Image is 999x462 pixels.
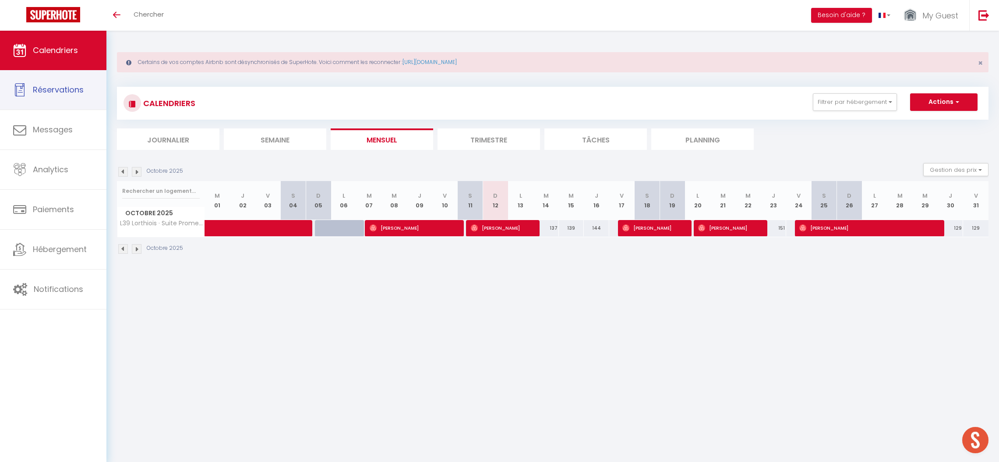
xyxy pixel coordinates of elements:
input: Rechercher un logement... [122,183,200,199]
span: [PERSON_NAME] [799,220,935,236]
th: 09 [407,181,432,220]
p: Octobre 2025 [147,167,183,175]
div: 144 [584,220,609,236]
abbr: J [241,192,244,200]
th: 27 [862,181,887,220]
abbr: S [291,192,295,200]
th: 02 [230,181,255,220]
th: 14 [533,181,559,220]
li: Tâches [544,128,647,150]
span: Analytics [33,164,68,175]
abbr: S [822,192,826,200]
img: ... [904,8,917,23]
th: 18 [635,181,660,220]
abbr: V [620,192,624,200]
abbr: D [670,192,674,200]
span: Paiements [33,204,74,215]
abbr: M [215,192,220,200]
button: Close [978,59,983,67]
th: 04 [281,181,306,220]
th: 28 [887,181,913,220]
li: Planning [651,128,754,150]
span: L39 Lorthiois · Suite Promenade des Anglais, Vue Mer/Terrasse&WIFI [119,220,206,227]
span: [PERSON_NAME] [370,220,454,236]
th: 19 [660,181,685,220]
th: 08 [382,181,407,220]
th: 01 [205,181,230,220]
button: Besoin d'aide ? [811,8,872,23]
li: Journalier [117,128,219,150]
a: [URL][DOMAIN_NAME] [402,58,457,66]
span: Réservations [33,84,84,95]
th: 23 [761,181,786,220]
th: 15 [559,181,584,220]
button: Filtrer par hébergement [813,93,897,111]
img: logout [978,10,989,21]
span: My Guest [922,10,958,21]
th: 12 [483,181,508,220]
th: 24 [786,181,812,220]
abbr: D [316,192,321,200]
th: 30 [938,181,963,220]
abbr: M [544,192,549,200]
span: Messages [33,124,73,135]
th: 26 [837,181,862,220]
abbr: M [745,192,751,200]
div: Certains de vos comptes Airbnb sont désynchronisés de SuperHote. Voici comment les reconnecter : [117,52,988,72]
abbr: S [468,192,472,200]
div: 139 [559,220,584,236]
th: 29 [913,181,938,220]
th: 20 [685,181,710,220]
abbr: J [418,192,421,200]
abbr: D [847,192,851,200]
th: 11 [458,181,483,220]
abbr: L [696,192,699,200]
th: 17 [609,181,635,220]
abbr: V [443,192,447,200]
abbr: L [873,192,876,200]
p: Octobre 2025 [147,244,183,252]
th: 25 [812,181,837,220]
abbr: M [367,192,372,200]
abbr: L [342,192,345,200]
abbr: J [949,192,952,200]
h3: CALENDRIERS [141,93,195,113]
th: 07 [357,181,382,220]
th: 06 [331,181,357,220]
abbr: V [797,192,801,200]
li: Mensuel [331,128,433,150]
span: Octobre 2025 [117,207,205,220]
abbr: V [974,192,978,200]
abbr: J [772,192,775,200]
span: Chercher [134,10,164,19]
abbr: M [897,192,903,200]
th: 22 [736,181,761,220]
th: 16 [584,181,609,220]
span: [PERSON_NAME] [698,220,757,236]
span: Notifications [34,284,83,295]
th: 05 [306,181,331,220]
span: Hébergement [33,244,87,255]
li: Trimestre [438,128,540,150]
span: [PERSON_NAME] [471,220,530,236]
abbr: S [645,192,649,200]
span: × [978,57,983,68]
th: 10 [432,181,458,220]
button: Actions [910,93,978,111]
th: 03 [255,181,281,220]
abbr: M [720,192,726,200]
abbr: L [519,192,522,200]
div: Ouvrir le chat [962,427,988,453]
button: Gestion des prix [923,163,988,176]
abbr: V [266,192,270,200]
div: 151 [761,220,786,236]
div: 129 [963,220,988,236]
div: 129 [938,220,963,236]
span: Calendriers [33,45,78,56]
th: 21 [710,181,736,220]
th: 31 [963,181,988,220]
th: 13 [508,181,533,220]
div: 137 [533,220,559,236]
img: Super Booking [26,7,80,22]
abbr: D [493,192,498,200]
